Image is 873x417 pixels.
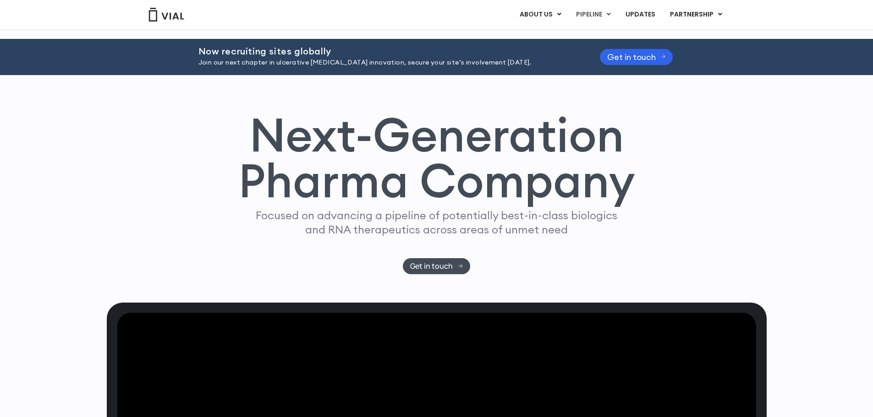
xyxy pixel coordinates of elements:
[569,7,618,22] a: PIPELINEMenu Toggle
[238,112,635,204] h1: Next-Generation Pharma Company
[512,7,568,22] a: ABOUT USMenu Toggle
[252,208,621,237] p: Focused on advancing a pipeline of potentially best-in-class biologics and RNA therapeutics acros...
[410,263,453,270] span: Get in touch
[663,7,730,22] a: PARTNERSHIPMenu Toggle
[148,8,185,22] img: Vial Logo
[618,7,662,22] a: UPDATES
[403,258,470,274] a: Get in touch
[198,46,577,56] h2: Now recruiting sites globally
[198,58,577,68] p: Join our next chapter in ulcerative [MEDICAL_DATA] innovation, secure your site’s involvement [DA...
[600,49,673,65] a: Get in touch
[607,54,656,60] span: Get in touch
